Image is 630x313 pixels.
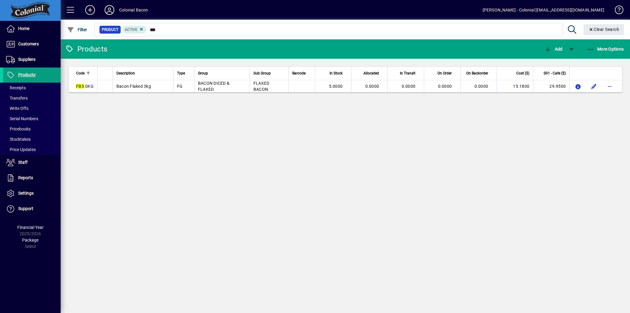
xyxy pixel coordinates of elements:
[533,80,569,92] td: 29.9500
[125,28,137,32] span: Active
[3,52,61,67] a: Suppliers
[177,84,183,89] span: FG
[292,70,311,77] div: Barcode
[100,5,119,15] button: Profile
[3,21,61,36] a: Home
[474,84,488,89] span: 0.0000
[18,72,35,77] span: Products
[355,70,384,77] div: Allocated
[253,81,270,92] span: FLAKED BACON
[3,83,61,93] a: Receipts
[438,84,452,89] span: 0.0000
[18,191,34,196] span: Settings
[391,70,421,77] div: In Transit
[76,70,94,77] div: Code
[67,27,87,32] span: Filter
[3,124,61,134] a: Pricebooks
[585,44,625,54] button: More Options
[466,70,488,77] span: On Backorder
[428,70,457,77] div: On Order
[292,70,306,77] span: Barcode
[605,81,615,91] button: More options
[483,5,604,15] div: [PERSON_NAME] - Colonial [EMAIL_ADDRESS][DOMAIN_NAME]
[6,137,31,142] span: Stocktakes
[76,84,94,89] span: .0KG
[6,85,26,90] span: Receipts
[119,5,148,15] div: Colonial Bacon
[6,127,31,131] span: Pricebooks
[365,84,379,89] span: 0.0000
[497,80,533,92] td: 15.1800
[402,84,416,89] span: 0.0000
[6,116,38,121] span: Serial Numbers
[3,155,61,170] a: Staff
[588,27,619,32] span: Clear Search
[22,238,39,242] span: Package
[543,44,564,54] button: Add
[116,70,169,77] div: Description
[102,27,118,33] span: Product
[198,81,230,92] span: BACON DICED & FLAKED
[6,106,28,111] span: Write Offs
[3,114,61,124] a: Serial Numbers
[3,134,61,144] a: Stocktakes
[198,70,208,77] span: Group
[330,70,343,77] span: In Stock
[3,186,61,201] a: Settings
[80,5,100,15] button: Add
[6,147,36,152] span: Price Updates
[544,70,566,77] span: S01 - Cafe ($)
[76,70,85,77] span: Code
[587,47,624,51] span: More Options
[3,201,61,216] a: Support
[3,170,61,186] a: Reports
[464,70,494,77] div: On Backorder
[610,1,622,21] a: Knowledge Base
[122,26,147,34] mat-chip: Activation Status: Active
[177,70,185,77] span: Type
[589,81,599,91] button: Edit
[65,44,107,54] div: Products
[198,70,246,77] div: Group
[18,160,28,165] span: Staff
[544,47,562,51] span: Add
[3,93,61,103] a: Transfers
[177,70,190,77] div: Type
[437,70,452,77] span: On Order
[18,175,33,180] span: Reports
[364,70,379,77] span: Allocated
[116,84,151,89] span: Bacon Flaked 3kg
[516,70,529,77] span: Cost ($)
[76,84,84,89] em: FB3
[18,26,29,31] span: Home
[18,206,33,211] span: Support
[116,70,135,77] span: Description
[18,41,39,46] span: Customers
[18,57,35,62] span: Suppliers
[253,70,285,77] div: Sub Group
[319,70,348,77] div: In Stock
[329,84,343,89] span: 5.0000
[3,144,61,155] a: Price Updates
[3,37,61,52] a: Customers
[17,225,44,230] span: Financial Year
[6,96,28,100] span: Transfers
[584,24,624,35] button: Clear
[253,70,271,77] span: Sub Group
[400,70,415,77] span: In Transit
[3,103,61,114] a: Write Offs
[65,24,89,35] button: Filter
